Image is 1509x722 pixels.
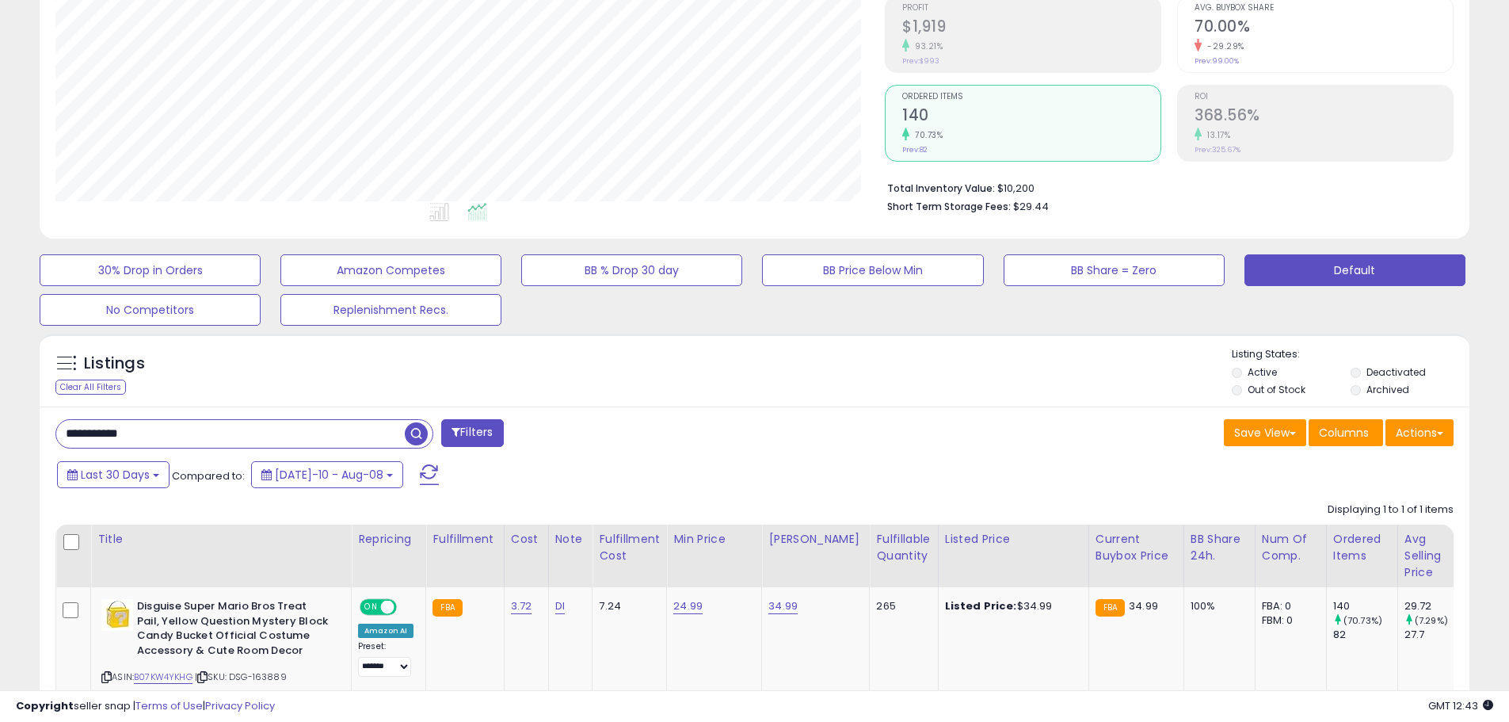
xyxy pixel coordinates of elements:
[101,599,133,631] img: 31O7m-nTBfL._SL40_.jpg
[1404,531,1462,581] div: Avg Selling Price
[1262,531,1320,564] div: Num of Comp.
[1428,698,1493,713] span: 2025-09-9 12:43 GMT
[1232,347,1469,362] p: Listing States:
[909,40,943,52] small: 93.21%
[599,599,654,613] div: 7.24
[16,699,275,714] div: seller snap | |
[358,624,413,638] div: Amazon AI
[887,181,995,195] b: Total Inventory Value:
[768,531,863,548] div: [PERSON_NAME]
[1013,199,1049,214] span: $29.44
[1333,531,1391,564] div: Ordered Items
[1309,419,1383,446] button: Columns
[57,461,170,488] button: Last 30 Days
[1096,599,1125,617] small: FBA
[1404,628,1469,642] div: 27.7
[555,531,586,548] div: Note
[1333,628,1397,642] div: 82
[1366,365,1426,379] label: Deactivated
[887,200,1011,213] b: Short Term Storage Fees:
[195,670,287,683] span: | SKU: DSG-163889
[1202,40,1244,52] small: -29.29%
[1404,599,1469,613] div: 29.72
[441,419,503,447] button: Filters
[1224,419,1306,446] button: Save View
[902,145,928,155] small: Prev: 82
[205,698,275,713] a: Privacy Policy
[137,599,330,662] b: Disguise Super Mario Bros Treat Pail, Yellow Question Mystery Block Candy Bucket Official Costume...
[599,531,660,564] div: Fulfillment Cost
[275,467,383,483] span: [DATE]-10 - Aug-08
[902,93,1160,101] span: Ordered Items
[902,56,939,66] small: Prev: $993
[673,531,755,548] div: Min Price
[134,670,192,684] a: B07KW4YKHG
[902,17,1160,39] h2: $1,919
[1195,4,1453,13] span: Avg. Buybox Share
[433,531,497,548] div: Fulfillment
[1366,383,1409,396] label: Archived
[1195,106,1453,128] h2: 368.56%
[521,254,742,286] button: BB % Drop 30 day
[251,461,403,488] button: [DATE]-10 - Aug-08
[909,129,943,141] small: 70.73%
[97,531,345,548] div: Title
[511,598,532,614] a: 3.72
[280,254,501,286] button: Amazon Competes
[361,601,381,614] span: ON
[1248,365,1277,379] label: Active
[40,254,261,286] button: 30% Drop in Orders
[55,380,126,395] div: Clear All Filters
[16,698,74,713] strong: Copyright
[1319,425,1369,441] span: Columns
[887,178,1442,197] li: $10,200
[1202,129,1230,141] small: 13.17%
[902,4,1160,13] span: Profit
[1191,531,1248,564] div: BB Share 24h.
[1191,599,1243,613] div: 100%
[40,294,261,326] button: No Competitors
[1096,531,1177,564] div: Current Buybox Price
[555,598,565,614] a: DI
[876,599,925,613] div: 265
[1195,17,1453,39] h2: 70.00%
[762,254,983,286] button: BB Price Below Min
[768,598,798,614] a: 34.99
[358,531,419,548] div: Repricing
[433,599,462,617] small: FBA
[673,598,703,614] a: 24.99
[1195,56,1239,66] small: Prev: 99.00%
[945,531,1082,548] div: Listed Price
[876,531,931,564] div: Fulfillable Quantity
[172,468,245,483] span: Compared to:
[1262,613,1314,628] div: FBM: 0
[945,598,1017,613] b: Listed Price:
[280,294,501,326] button: Replenishment Recs.
[81,467,150,483] span: Last 30 Days
[1262,599,1314,613] div: FBA: 0
[1195,145,1240,155] small: Prev: 325.67%
[84,353,145,375] h5: Listings
[135,698,203,713] a: Terms of Use
[1195,93,1453,101] span: ROI
[1244,254,1465,286] button: Default
[1333,599,1397,613] div: 140
[1415,614,1448,627] small: (7.29%)
[945,599,1076,613] div: $34.99
[358,641,413,677] div: Preset:
[1385,419,1454,446] button: Actions
[394,601,420,614] span: OFF
[1343,614,1382,627] small: (70.73%)
[1004,254,1225,286] button: BB Share = Zero
[511,531,542,548] div: Cost
[1129,598,1158,613] span: 34.99
[1248,383,1305,396] label: Out of Stock
[902,106,1160,128] h2: 140
[1328,502,1454,518] div: Displaying 1 to 1 of 1 items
